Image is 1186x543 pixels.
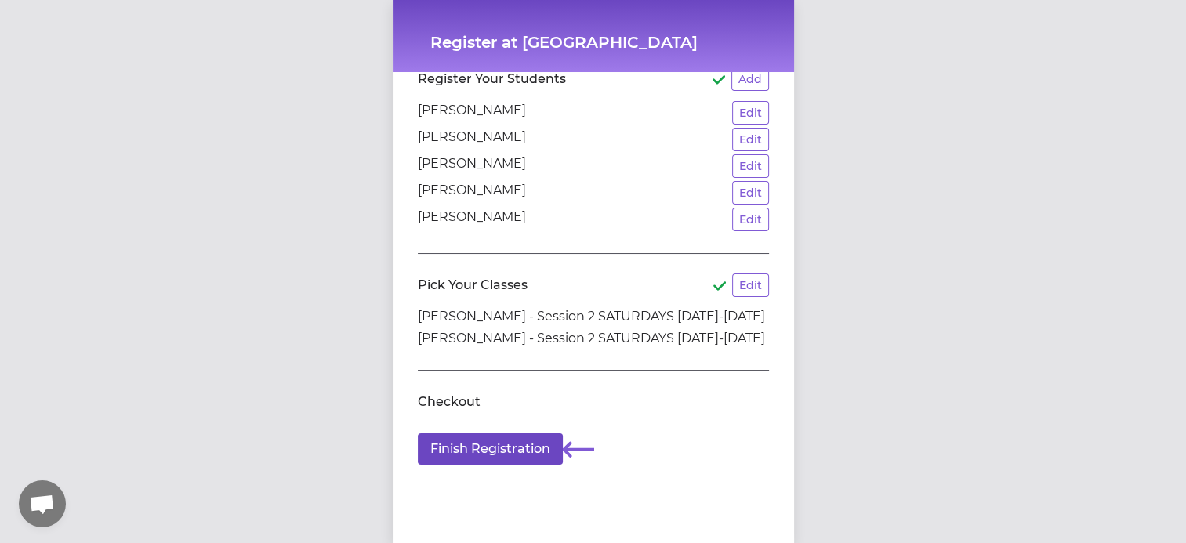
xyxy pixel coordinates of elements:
h1: Register at [GEOGRAPHIC_DATA] [430,31,756,53]
li: [PERSON_NAME] - Session 2 SATURDAYS [DATE]-[DATE] [418,307,769,326]
div: Open chat [19,480,66,527]
button: Finish Registration [418,433,563,465]
p: [PERSON_NAME] [418,154,526,178]
p: [PERSON_NAME] [418,208,526,231]
button: Edit [732,128,769,151]
li: [PERSON_NAME] - Session 2 SATURDAYS [DATE]-[DATE] [418,329,769,348]
p: [PERSON_NAME] [418,181,526,205]
button: Edit [732,101,769,125]
h2: Pick Your Classes [418,276,528,295]
p: [PERSON_NAME] [418,101,526,125]
p: [PERSON_NAME] [418,128,526,151]
button: Edit [732,273,769,297]
h2: Checkout [418,393,481,411]
button: Edit [732,181,769,205]
button: Add [731,67,769,91]
h2: Register Your Students [418,70,566,89]
button: Edit [732,208,769,231]
button: Edit [732,154,769,178]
